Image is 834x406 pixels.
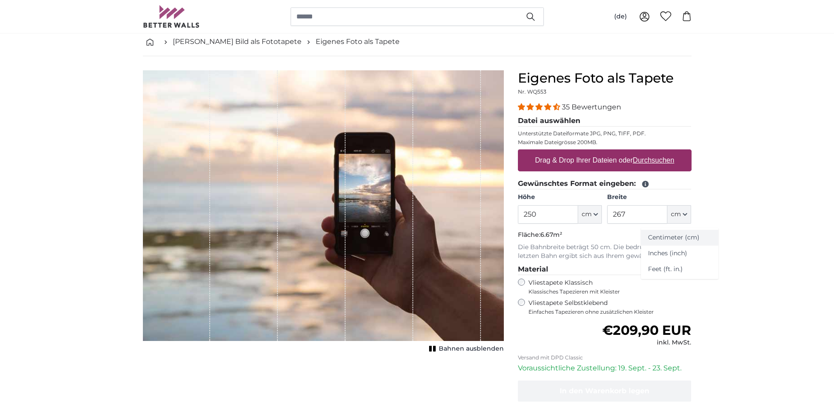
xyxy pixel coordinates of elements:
span: 35 Bewertungen [562,103,621,111]
button: cm [667,205,691,224]
u: Durchsuchen [633,156,674,164]
label: Breite [607,193,691,202]
span: cm [582,210,592,219]
span: Nr. WQ553 [518,88,546,95]
span: In den Warenkorb legen [560,387,649,395]
span: Bahnen ausblenden [439,344,504,353]
img: Betterwalls [143,5,200,28]
button: cm [578,205,602,224]
label: Höhe [518,193,602,202]
a: Eigenes Foto als Tapete [316,36,400,47]
span: €209,90 EUR [602,322,691,338]
legend: Material [518,264,692,275]
button: In den Warenkorb legen [518,381,692,402]
button: Bahnen ausblenden [426,343,504,355]
a: [PERSON_NAME] Bild als Fototapete [173,36,302,47]
label: Vliestapete Selbstklebend [528,299,692,315]
span: 6.67m² [540,231,562,239]
span: cm [671,210,681,219]
a: Centimeter (cm) [641,230,718,246]
span: Einfaches Tapezieren ohne zusätzlichen Kleister [528,308,692,315]
p: Maximale Dateigrösse 200MB. [518,139,692,146]
div: 1 of 1 [143,70,504,355]
p: Voraussichtliche Zustellung: 19. Sept. - 23. Sept. [518,363,692,373]
button: (de) [607,9,634,25]
legend: Datei auswählen [518,116,692,127]
p: Versand mit DPD Classic [518,354,692,361]
label: Vliestapete Klassisch [528,279,684,295]
p: Unterstützte Dateiformate JPG, PNG, TIFF, PDF. [518,130,692,137]
legend: Gewünschtes Format eingeben: [518,178,692,189]
div: inkl. MwSt. [602,338,691,347]
a: Feet (ft. in.) [641,261,718,277]
p: Fläche: [518,231,692,239]
nav: breadcrumbs [143,28,692,56]
span: 4.34 stars [518,103,562,111]
span: Klassisches Tapezieren mit Kleister [528,288,684,295]
h1: Eigenes Foto als Tapete [518,70,692,86]
label: Drag & Drop Ihrer Dateien oder [532,152,678,169]
a: Inches (inch) [641,246,718,261]
p: Die Bahnbreite beträgt 50 cm. Die bedruckte Breite der letzten Bahn ergibt sich aus Ihrem gewählt... [518,243,692,261]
